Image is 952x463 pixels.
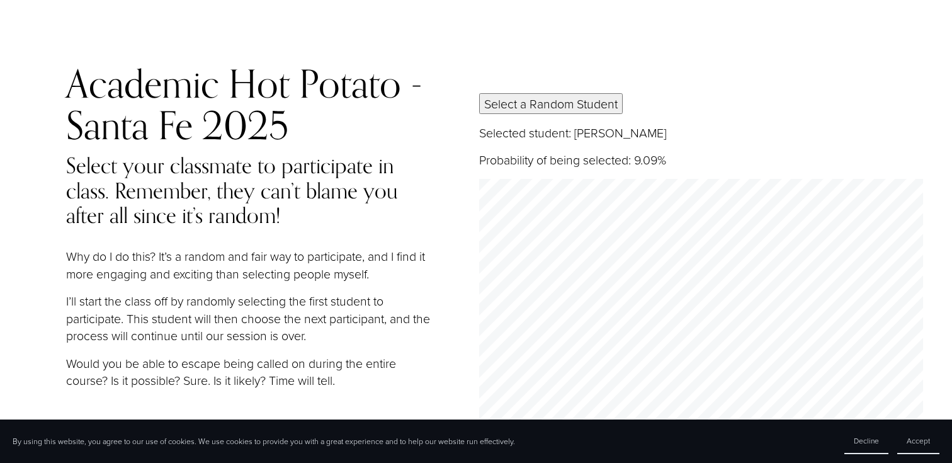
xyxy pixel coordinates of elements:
button: Decline [844,428,888,454]
span: Decline [854,435,879,446]
p: Selected student: [PERSON_NAME] [479,124,923,141]
p: I’ll start the class off by randomly selecting the first student to participate. This student wil... [66,292,435,344]
button: Accept [897,428,939,454]
p: Probability of being selected: 9.09% [479,151,923,168]
span: Accept [907,435,930,446]
h2: Academic Hot Potato - Santa Fe 2025 [66,63,435,147]
button: Select a Random Student [479,93,623,114]
h4: Select your classmate to participate in class. Remember, they can’t blame you after all since it’... [66,153,435,227]
p: Why do I do this? It’s a random and fair way to participate, and I find it more engaging and exci... [66,248,435,282]
p: By using this website, you agree to our use of cookies. We use cookies to provide you with a grea... [13,436,515,447]
p: Would you be able to escape being called on during the entire course? Is it possible? Sure. Is it... [66,355,435,389]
